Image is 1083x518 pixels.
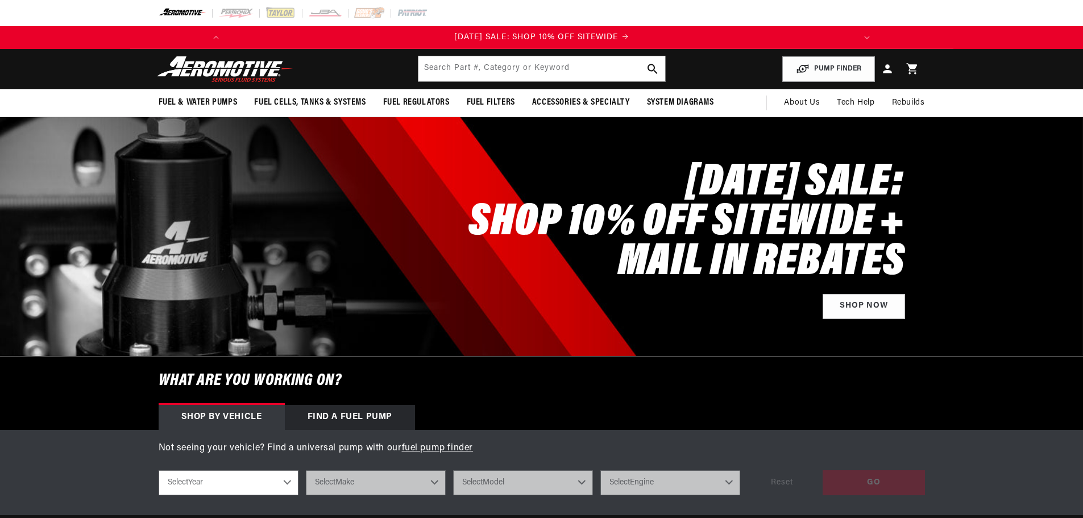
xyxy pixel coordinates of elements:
[837,97,874,109] span: Tech Help
[784,98,820,107] span: About Us
[532,97,630,109] span: Accessories & Specialty
[600,470,740,495] select: Engine
[159,97,238,109] span: Fuel & Water Pumps
[775,89,828,117] a: About Us
[150,89,246,116] summary: Fuel & Water Pumps
[159,405,285,430] div: Shop by vehicle
[306,470,446,495] select: Make
[246,89,374,116] summary: Fuel Cells, Tanks & Systems
[640,56,665,81] button: search button
[383,97,450,109] span: Fuel Regulators
[130,357,953,405] h6: What are you working on?
[454,33,618,42] span: [DATE] SALE: SHOP 10% OFF SITEWIDE
[375,89,458,116] summary: Fuel Regulators
[418,56,665,81] input: Search by Part Number, Category or Keyword
[856,26,878,49] button: Translation missing: en.sections.announcements.next_announcement
[285,405,416,430] div: Find a Fuel Pump
[524,89,638,116] summary: Accessories & Specialty
[205,26,227,49] button: Translation missing: en.sections.announcements.previous_announcement
[159,441,925,456] p: Not seeing your vehicle? Find a universal pump with our
[402,444,474,453] a: fuel pump finder
[154,56,296,82] img: Aeromotive
[458,89,524,116] summary: Fuel Filters
[467,97,515,109] span: Fuel Filters
[227,31,856,44] div: Announcement
[883,89,933,117] summary: Rebuilds
[159,470,298,495] select: Year
[419,163,905,283] h2: [DATE] SALE: SHOP 10% OFF SITEWIDE + MAIL IN REBATES
[647,97,714,109] span: System Diagrams
[828,89,883,117] summary: Tech Help
[892,97,925,109] span: Rebuilds
[823,294,905,320] a: Shop Now
[453,470,593,495] select: Model
[227,31,856,44] div: 1 of 3
[638,89,723,116] summary: System Diagrams
[227,31,856,44] a: [DATE] SALE: SHOP 10% OFF SITEWIDE
[782,56,875,82] button: PUMP FINDER
[254,97,366,109] span: Fuel Cells, Tanks & Systems
[130,26,953,49] slideshow-component: Translation missing: en.sections.announcements.announcement_bar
